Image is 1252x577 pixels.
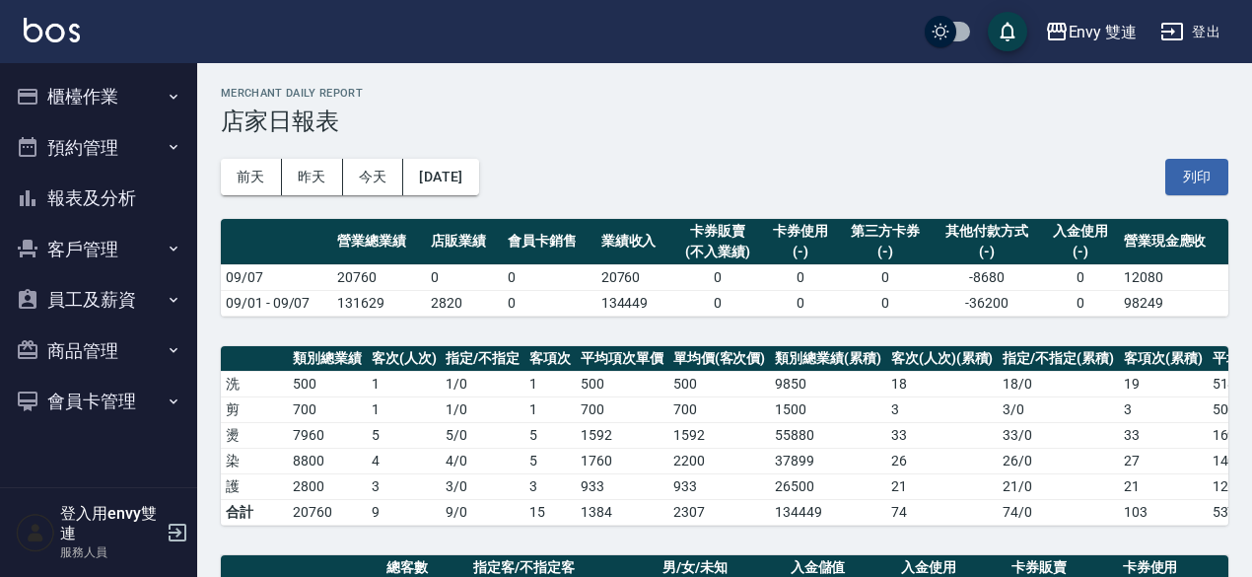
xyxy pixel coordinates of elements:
td: 26 [886,448,999,473]
div: (-) [937,242,1036,262]
td: 20760 [288,499,367,525]
div: (-) [767,242,834,262]
td: 0 [673,264,762,290]
td: 0 [1042,290,1119,316]
button: 會員卡管理 [8,376,189,427]
td: -36200 [932,290,1041,316]
img: Logo [24,18,80,42]
td: 5 [524,422,576,448]
button: 員工及薪資 [8,274,189,325]
button: 櫃檯作業 [8,71,189,122]
td: 4 / 0 [441,448,524,473]
td: 18 / 0 [998,371,1119,397]
th: 指定/不指定 [441,346,524,372]
th: 客項次(累積) [1119,346,1208,372]
td: 1760 [576,448,668,473]
td: 1592 [668,422,771,448]
button: 預約管理 [8,122,189,174]
td: 700 [576,397,668,422]
td: 933 [576,473,668,499]
td: 1 [524,371,576,397]
td: 12080 [1119,264,1228,290]
td: 0 [673,290,762,316]
td: 21 [1119,473,1208,499]
button: 昨天 [282,159,343,195]
td: 1592 [576,422,668,448]
td: 55880 [770,422,886,448]
td: 103 [1119,499,1208,525]
th: 業績收入 [596,219,673,265]
td: 洗 [221,371,288,397]
div: 入金使用 [1047,221,1114,242]
td: 21 / 0 [998,473,1119,499]
td: 1 [367,397,442,422]
td: 5 / 0 [441,422,524,448]
td: 3 [367,473,442,499]
button: 客戶管理 [8,224,189,275]
td: 500 [576,371,668,397]
td: 0 [1042,264,1119,290]
p: 服務人員 [60,543,161,561]
td: 26500 [770,473,886,499]
td: 9850 [770,371,886,397]
td: 7960 [288,422,367,448]
td: 2820 [426,290,503,316]
td: 1384 [576,499,668,525]
td: 15 [524,499,576,525]
button: [DATE] [403,159,478,195]
button: 商品管理 [8,325,189,377]
button: 登出 [1152,14,1228,50]
div: (不入業績) [678,242,757,262]
td: 9/0 [441,499,524,525]
td: 33 [1119,422,1208,448]
div: 卡券販賣 [678,221,757,242]
th: 營業現金應收 [1119,219,1228,265]
div: 第三方卡券 [844,221,928,242]
th: 類別總業績(累積) [770,346,886,372]
td: 5 [524,448,576,473]
th: 類別總業績 [288,346,367,372]
div: (-) [844,242,928,262]
td: 26 / 0 [998,448,1119,473]
td: 8800 [288,448,367,473]
td: 1500 [770,397,886,422]
td: 3 [886,397,999,422]
td: 3 [1119,397,1208,422]
td: 20760 [596,264,673,290]
td: 燙 [221,422,288,448]
td: 74/0 [998,499,1119,525]
td: 134449 [770,499,886,525]
td: 0 [762,290,839,316]
h5: 登入用envy雙連 [60,504,161,543]
td: 3 / 0 [998,397,1119,422]
td: 933 [668,473,771,499]
button: 列印 [1165,159,1228,195]
td: 33 / 0 [998,422,1119,448]
th: 客次(人次) [367,346,442,372]
td: 700 [288,397,367,422]
td: 0 [503,290,596,316]
td: 37899 [770,448,886,473]
button: save [988,12,1027,51]
h3: 店家日報表 [221,108,1228,135]
td: 4 [367,448,442,473]
td: 700 [668,397,771,422]
td: 1 / 0 [441,397,524,422]
h2: Merchant Daily Report [221,87,1228,100]
td: 3 [524,473,576,499]
td: 09/07 [221,264,332,290]
td: 18 [886,371,999,397]
th: 單均價(客次價) [668,346,771,372]
td: 09/01 - 09/07 [221,290,332,316]
td: 134449 [596,290,673,316]
td: 1 / 0 [441,371,524,397]
button: 前天 [221,159,282,195]
button: Envy 雙連 [1037,12,1146,52]
td: -8680 [932,264,1041,290]
th: 客次(人次)(累積) [886,346,999,372]
td: 2307 [668,499,771,525]
th: 客項次 [524,346,576,372]
td: 500 [668,371,771,397]
td: 0 [762,264,839,290]
td: 1 [367,371,442,397]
